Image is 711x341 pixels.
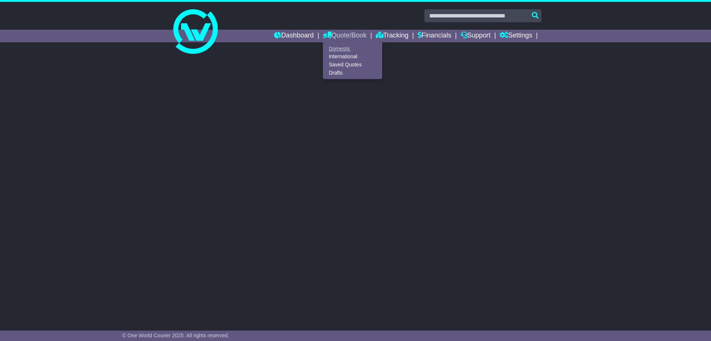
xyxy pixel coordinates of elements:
div: Quote/Book [323,42,382,79]
a: International [323,53,382,61]
a: Support [461,30,491,42]
a: Tracking [376,30,408,42]
a: Financials [418,30,451,42]
a: Saved Quotes [323,61,382,69]
a: Domestic [323,45,382,53]
a: Drafts [323,69,382,77]
a: Dashboard [274,30,314,42]
a: Quote/Book [323,30,367,42]
span: © One World Courier 2025. All rights reserved. [122,332,229,338]
a: Settings [500,30,532,42]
